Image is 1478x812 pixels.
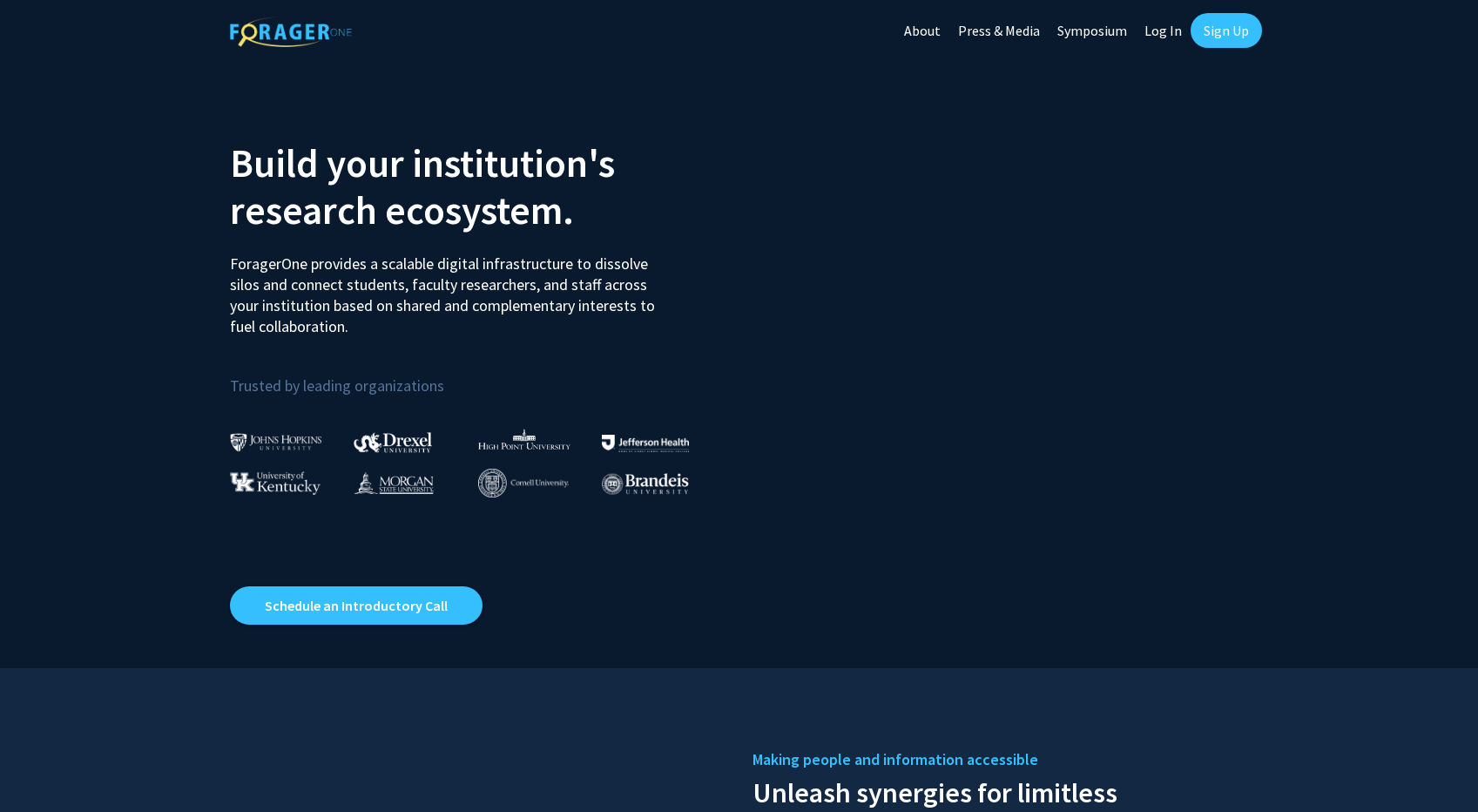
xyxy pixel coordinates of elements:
img: High Point University [478,429,570,450]
p: ForagerOne provides a scalable digital infrastructure to dissolve silos and connect students, fac... [230,240,667,337]
img: Thomas Jefferson University [602,435,689,451]
img: Drexel University [354,432,432,452]
h5: Making people and information accessible [752,747,1249,773]
img: Cornell University [478,469,569,497]
img: ForagerOne Logo [230,17,352,47]
p: Trusted by leading organizations [230,351,726,399]
img: University of Kentucky [230,471,321,495]
a: Sign Up [1191,13,1262,48]
img: Morgan State University [354,471,434,494]
img: Brandeis University [602,473,689,495]
h2: Build your institution's research ecosystem. [230,139,726,233]
img: Johns Hopkins University [230,433,322,451]
a: Opens in a new tab [230,586,483,625]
